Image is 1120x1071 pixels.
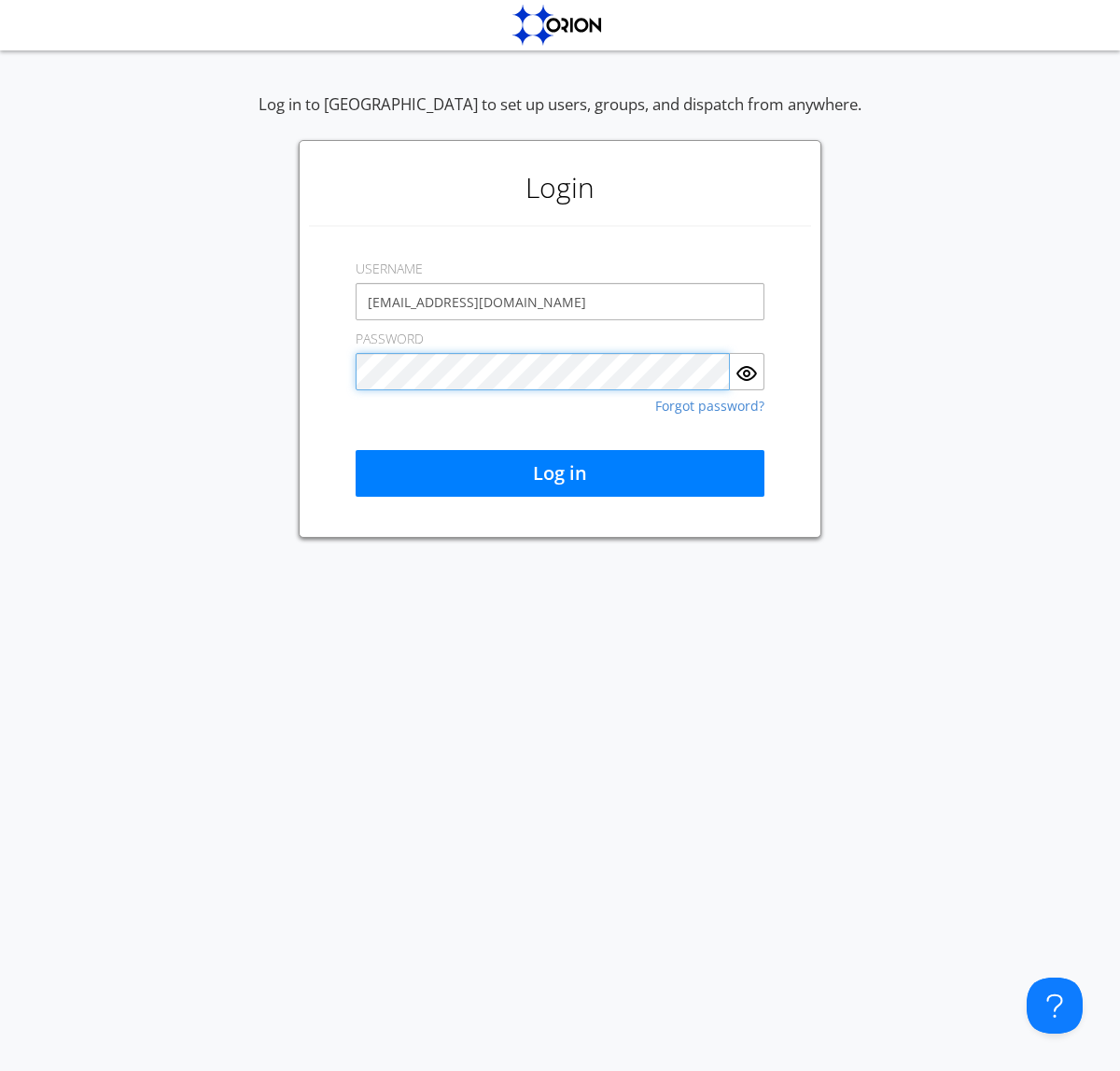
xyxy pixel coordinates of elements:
[259,93,861,140] div: Log in to [GEOGRAPHIC_DATA] to set up users, groups, and dispatch from anywhere.
[730,353,764,390] button: Show Password
[655,400,764,413] a: Forgot password?
[1027,978,1083,1034] iframe: Toggle Customer Support
[735,362,758,385] img: eye.svg
[356,450,764,497] button: Log in
[309,150,811,225] h1: Login
[356,353,730,390] input: Password
[356,330,424,348] label: PASSWORD
[356,260,423,278] label: USERNAME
